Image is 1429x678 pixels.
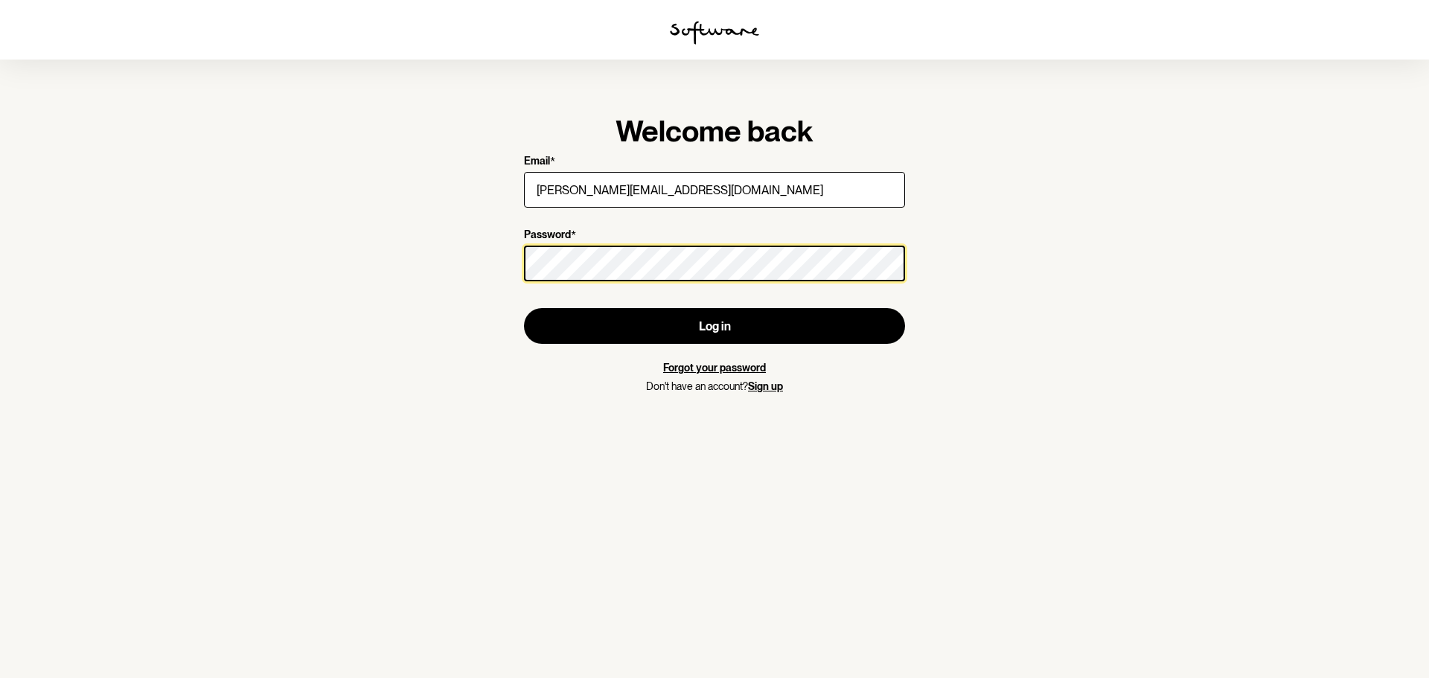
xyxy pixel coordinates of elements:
[748,380,783,392] a: Sign up
[524,228,571,243] p: Password
[524,308,905,344] button: Log in
[524,380,905,393] p: Don't have an account?
[524,155,550,169] p: Email
[670,21,759,45] img: software logo
[524,113,905,149] h1: Welcome back
[663,362,766,374] a: Forgot your password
